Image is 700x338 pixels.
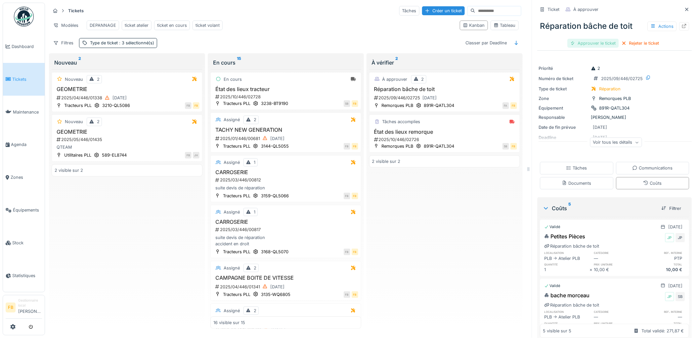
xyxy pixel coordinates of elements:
div: 2025/09/446/02725 [601,75,643,82]
div: SB [344,100,350,107]
div: 3135-WQ6805 [261,291,290,298]
img: Badge_color-CXgf-gQk.svg [14,7,34,26]
div: Équipement [539,105,589,111]
div: [DATE] [112,95,127,101]
div: 891R-QATL304 [424,102,455,109]
div: PLB -> Atelier PLB [545,314,590,320]
div: Tracteurs PLL [223,100,250,107]
div: Coûts [543,204,656,212]
a: Statistiques [3,259,45,292]
div: Rejeter le ticket [619,39,662,48]
div: ticket en cours [157,22,187,28]
div: En cours [213,59,359,67]
div: Tâches [399,6,419,16]
div: Responsable [539,114,589,121]
div: Assigné [224,209,240,215]
div: 2 [421,76,424,82]
h6: ref. interne [640,251,685,255]
div: 2025/05/446/01435 [56,136,199,143]
div: Tracteurs PLL [223,291,250,298]
div: 5 visible sur 5 [543,328,572,334]
div: [DATE] [270,135,284,142]
a: Stock [3,226,45,259]
div: Réparation bâche de toit [545,243,599,249]
div: À approuver [574,6,599,13]
div: FA [503,102,509,109]
div: Actions [648,22,677,31]
div: Numéro de ticket [539,75,589,82]
div: FB [185,152,192,159]
h6: ref. interne [640,310,685,314]
div: JH [193,152,199,159]
div: JP [676,233,685,242]
div: Validé [545,224,561,230]
h3: État des lieux remorque [372,129,517,135]
div: FB [185,102,192,109]
span: Tickets [12,76,42,82]
h6: localisation [545,251,590,255]
div: FB [344,291,350,298]
div: JP [665,233,675,242]
div: 589-EL8744 [102,152,127,158]
div: ticket atelier [125,22,149,28]
div: 16 visible sur 15 [213,319,245,325]
div: Priorité [539,65,589,72]
span: Équipements [13,207,42,213]
div: × [590,266,594,273]
sup: 2 [396,59,398,67]
div: 2025/10/446/02728 [215,94,358,100]
div: 2025/04/446/01341 [215,283,358,291]
div: Total validé: 271,87 € [642,328,684,334]
div: FB [352,249,358,255]
div: FB [352,100,358,107]
div: bache morceau [545,291,590,299]
h6: total [640,262,685,266]
h3: Réparation bâche de toit [372,86,517,92]
div: 891R-QATL304 [424,143,455,149]
div: Filtrer [659,204,684,213]
div: Remorques PLB [382,102,414,109]
div: PLB -> Atelier PLB [545,255,590,262]
div: 1 [254,209,255,215]
div: 3159-QL5066 [261,193,289,199]
div: Tableau [494,22,516,28]
div: 3238-BT9190 [261,100,288,107]
div: 3210-QL5086 [102,102,130,109]
div: Nouveau [65,119,83,125]
div: Réparation bâche de toit [538,18,692,35]
div: FB [510,102,517,109]
div: 2 visible sur 2 [372,158,401,165]
div: Tracteurs PLL [223,249,250,255]
div: 2 [254,265,256,271]
div: QTEAM [55,144,199,150]
div: Kanban [463,22,485,28]
span: Statistiques [12,272,42,279]
h6: total [640,321,685,325]
div: Coûts [643,180,662,186]
sup: 15 [237,59,241,67]
div: 2025/03/446/00817 [215,226,358,233]
div: Communications [633,165,673,171]
div: Documents [562,180,591,186]
div: Date de fin prévue [539,124,589,130]
a: Zones [3,161,45,194]
div: Type de ticket [90,40,154,46]
div: Tracteurs PLL [223,193,250,199]
span: Agenda [11,141,42,148]
div: FB [344,143,350,150]
div: Filtres [50,38,76,48]
a: Agenda [3,128,45,161]
div: 2 [591,65,600,72]
div: [DATE] [270,284,284,290]
h6: catégorie [594,251,639,255]
div: 2 visible sur 2 [55,167,83,173]
div: — [594,255,639,262]
div: Utilitaires PLL [64,152,91,158]
div: [DATE] [423,95,437,101]
span: Zones [11,174,42,180]
div: ticket volant [196,22,220,28]
div: Tâches [566,165,587,171]
div: — [640,314,685,320]
div: FB [193,102,199,109]
div: Remorques PLB [599,95,631,102]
